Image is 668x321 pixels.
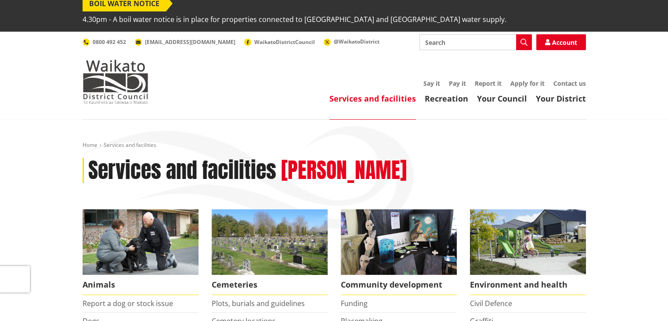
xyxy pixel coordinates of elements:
a: WaikatoDistrictCouncil [244,38,315,46]
a: Your District [536,93,586,104]
a: 0800 492 452 [83,38,126,46]
a: Matariki Travelling Suitcase Art Exhibition Community development [341,209,457,295]
a: Report a dog or stock issue [83,299,173,308]
a: Recreation [425,93,468,104]
img: Huntly Cemetery [212,209,328,275]
a: Account [536,34,586,50]
a: Pay it [449,79,466,88]
a: Funding [341,299,368,308]
a: Services and facilities [329,93,416,104]
span: Services and facilities [104,141,156,149]
span: Community development [341,275,457,295]
a: Civil Defence [470,299,512,308]
a: Home [83,141,97,149]
img: Waikato District Council - Te Kaunihera aa Takiwaa o Waikato [83,60,148,104]
h2: [PERSON_NAME] [281,158,407,183]
a: Plots, burials and guidelines [212,299,305,308]
a: Say it [423,79,440,88]
img: Animal Control [83,209,199,275]
span: Environment and health [470,275,586,295]
span: WaikatoDistrictCouncil [254,38,315,46]
input: Search input [419,34,532,50]
a: Your Council [477,93,527,104]
a: Contact us [553,79,586,88]
span: 4.30pm - A boil water notice is in place for properties connected to [GEOGRAPHIC_DATA] and [GEOGR... [83,11,506,27]
nav: breadcrumb [83,142,586,149]
iframe: Messenger Launcher [628,284,659,316]
span: 0800 492 452 [93,38,126,46]
span: Animals [83,275,199,295]
span: @WaikatoDistrict [334,38,379,45]
a: Waikato District Council Animal Control team Animals [83,209,199,295]
a: [EMAIL_ADDRESS][DOMAIN_NAME] [135,38,235,46]
img: New housing in Pokeno [470,209,586,275]
a: Huntly Cemetery Cemeteries [212,209,328,295]
a: New housing in Pokeno Environment and health [470,209,586,295]
span: [EMAIL_ADDRESS][DOMAIN_NAME] [145,38,235,46]
a: @WaikatoDistrict [324,38,379,45]
h1: Services and facilities [88,158,276,183]
a: Report it [475,79,502,88]
img: Matariki Travelling Suitcase Art Exhibition [341,209,457,275]
span: Cemeteries [212,275,328,295]
a: Apply for it [510,79,545,88]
